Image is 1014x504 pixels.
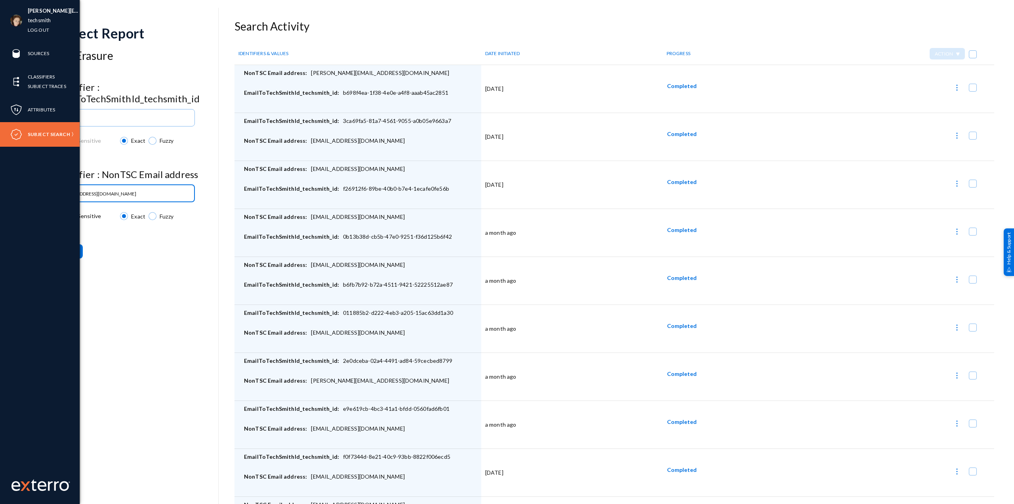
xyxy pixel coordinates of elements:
[953,420,961,427] img: icon-more.svg
[481,43,657,65] th: DATE INITIATED
[657,43,805,65] th: PROGRESS
[10,15,22,27] img: c8e5cda8b01e6b4c29efa4d0c49436a9
[244,309,477,329] div: 011885b2-d222-4eb3-a205-15ac63dd1a30
[481,449,657,497] td: [DATE]
[244,329,307,336] span: NonTSC Email address:
[28,105,55,114] a: Attributes
[10,76,22,88] img: icon-elements.svg
[10,128,22,140] img: icon-compliance.svg
[481,401,657,449] td: a month ago
[667,226,697,233] span: Completed
[953,228,961,236] img: icon-more.svg
[661,463,703,477] button: Completed
[244,89,477,109] div: b698f4ea-1f38-4e0e-a4f8-aaab45ac2851
[156,136,173,145] span: Fuzzy
[661,175,703,189] button: Completed
[661,415,703,429] button: Completed
[661,223,703,237] button: Completed
[661,319,703,333] button: Completed
[244,233,339,240] span: EmailToTechSmithId_techsmith_id:
[244,405,477,425] div: e9e619cb-4bc3-41a1-bfdd-0560fad6fb01
[244,213,477,233] div: [EMAIL_ADDRESS][DOMAIN_NAME]
[244,357,477,377] div: 2e0dceba-02a4-4491-ad84-59cecbed8799
[28,130,70,139] a: Subject Search
[244,137,477,157] div: [EMAIL_ADDRESS][DOMAIN_NAME]
[52,82,218,105] h4: Identifier : EmailToTechSmithId_techsmith_id
[156,212,173,220] span: Fuzzy
[10,48,22,59] img: icon-sources.svg
[661,271,703,285] button: Completed
[28,16,51,25] a: techsmith
[234,43,481,65] th: IDENTIFIERS & VALUES
[28,82,66,91] a: Subject Traces
[667,370,697,377] span: Completed
[244,185,477,205] div: f26912f6-89be-40b0-b7e4-1ecafe0fe56b
[52,25,218,41] div: Subject Report
[481,257,657,305] td: a month ago
[244,185,339,192] span: EmailToTechSmithId_techsmith_id:
[244,261,477,281] div: [EMAIL_ADDRESS][DOMAIN_NAME]
[244,233,477,253] div: 0b13b38d-cb5b-47e0-9251-f36d125b6f42
[667,418,697,425] span: Completed
[244,425,477,445] div: [EMAIL_ADDRESS][DOMAIN_NAME]
[667,274,697,281] span: Completed
[481,113,657,161] td: [DATE]
[953,468,961,475] img: icon-more.svg
[28,6,80,16] li: [PERSON_NAME][EMAIL_ADDRESS][DOMAIN_NAME]
[244,425,307,432] span: NonTSC Email address:
[1006,267,1012,272] img: help_support.svg
[244,137,307,144] span: NonTSC Email address:
[244,377,477,397] div: [PERSON_NAME][EMAIL_ADDRESS][DOMAIN_NAME]
[244,117,477,137] div: 3ca69fa5-81a7-4561-9055-a0b05e9663a7
[953,180,961,188] img: icon-more.svg
[244,473,307,480] span: NonTSC Email address:
[128,212,145,220] span: Exact
[244,357,339,364] span: EmailToTechSmithId_techsmith_id:
[52,49,218,63] h3: DSR Erasure
[244,453,339,460] span: EmailToTechSmithId_techsmith_id:
[234,20,994,33] h3: Search Activity
[28,49,49,58] a: Sources
[953,84,961,92] img: icon-more.svg
[244,309,339,316] span: EmailToTechSmithId_techsmith_id:
[953,324,961,332] img: icon-more.svg
[667,82,697,89] span: Completed
[661,127,703,141] button: Completed
[244,281,339,288] span: EmailToTechSmithId_techsmith_id:
[63,210,101,222] span: Case Sensitive
[21,481,30,491] img: exterro-logo.svg
[953,372,961,379] img: icon-more.svg
[244,329,477,349] div: [EMAIL_ADDRESS][DOMAIN_NAME]
[10,104,22,116] img: icon-policies.svg
[953,132,961,140] img: icon-more.svg
[953,276,961,284] img: icon-more.svg
[244,117,339,124] span: EmailToTechSmithId_techsmith_id:
[244,165,307,172] span: NonTSC Email address:
[28,25,49,34] a: Log out
[63,135,101,147] span: Case Sensitive
[128,136,145,145] span: Exact
[11,479,70,491] img: exterro-work-mark.svg
[481,161,657,209] td: [DATE]
[244,69,477,89] div: [PERSON_NAME][EMAIL_ADDRESS][DOMAIN_NAME]
[661,79,703,93] button: Completed
[667,130,697,137] span: Completed
[244,89,339,96] span: EmailToTechSmithId_techsmith_id:
[661,367,703,381] button: Completed
[244,69,307,76] span: NonTSC Email address:
[244,453,477,473] div: f0f7344d-8e21-40c9-93bb-8822f006ecd5
[481,209,657,257] td: a month ago
[481,305,657,353] td: a month ago
[52,169,218,180] h4: Identifier : NonTSC Email address
[667,322,697,329] span: Completed
[481,353,657,401] td: a month ago
[244,377,307,384] span: NonTSC Email address:
[244,405,339,412] span: EmailToTechSmithId_techsmith_id:
[667,178,697,185] span: Completed
[244,281,477,301] div: b6fb7b92-b72a-4511-9421-52225512ae87
[244,165,477,185] div: [EMAIL_ADDRESS][DOMAIN_NAME]
[1004,228,1014,276] div: Help & Support
[28,72,55,81] a: Classifiers
[244,473,477,493] div: [EMAIL_ADDRESS][DOMAIN_NAME]
[244,261,307,268] span: NonTSC Email address:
